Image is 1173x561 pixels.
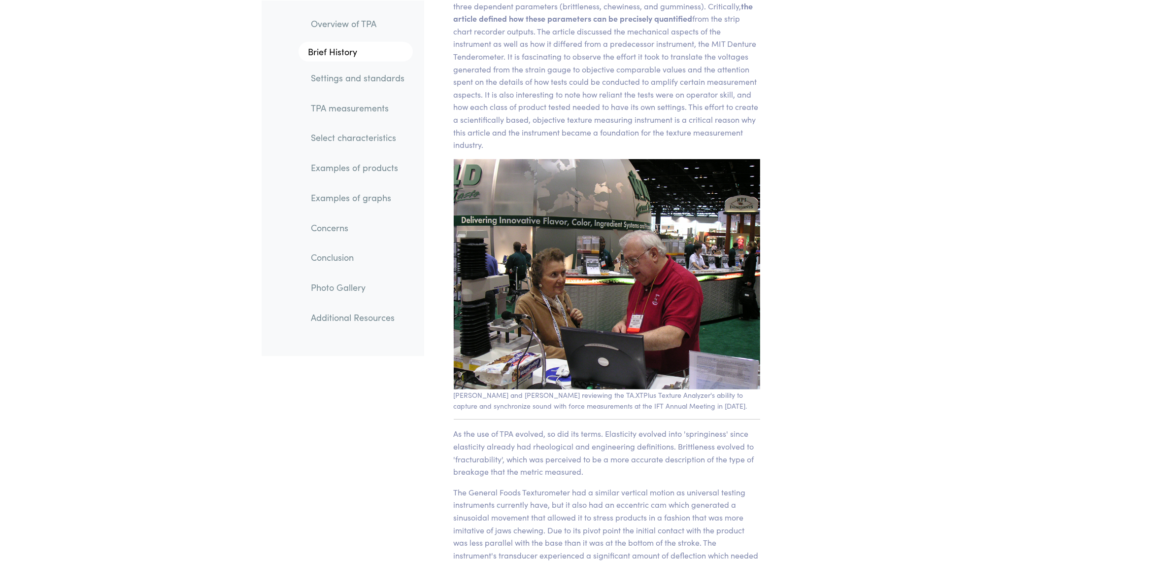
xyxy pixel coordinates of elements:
[454,427,761,478] p: As the use of TPA evolved, so did its terms. Elasticity evolved into 'springiness' since elastici...
[454,389,761,412] p: [PERSON_NAME] and [PERSON_NAME] reviewing the TA.XTPlus Texture Analyzer's ability to capture and...
[303,306,413,328] a: Additional Resources
[303,216,413,239] a: Concerns
[303,126,413,149] a: Select characteristics
[303,156,413,179] a: Examples of products
[454,159,761,389] img: tpa_boine_and_alina_at_ift2003.jpg
[303,246,413,269] a: Conclusion
[303,96,413,119] a: TPA measurements
[303,12,413,35] a: Overview of TPA
[303,276,413,298] a: Photo Gallery
[299,42,413,62] a: Brief History
[303,186,413,209] a: Examples of graphs
[303,66,413,89] a: Settings and standards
